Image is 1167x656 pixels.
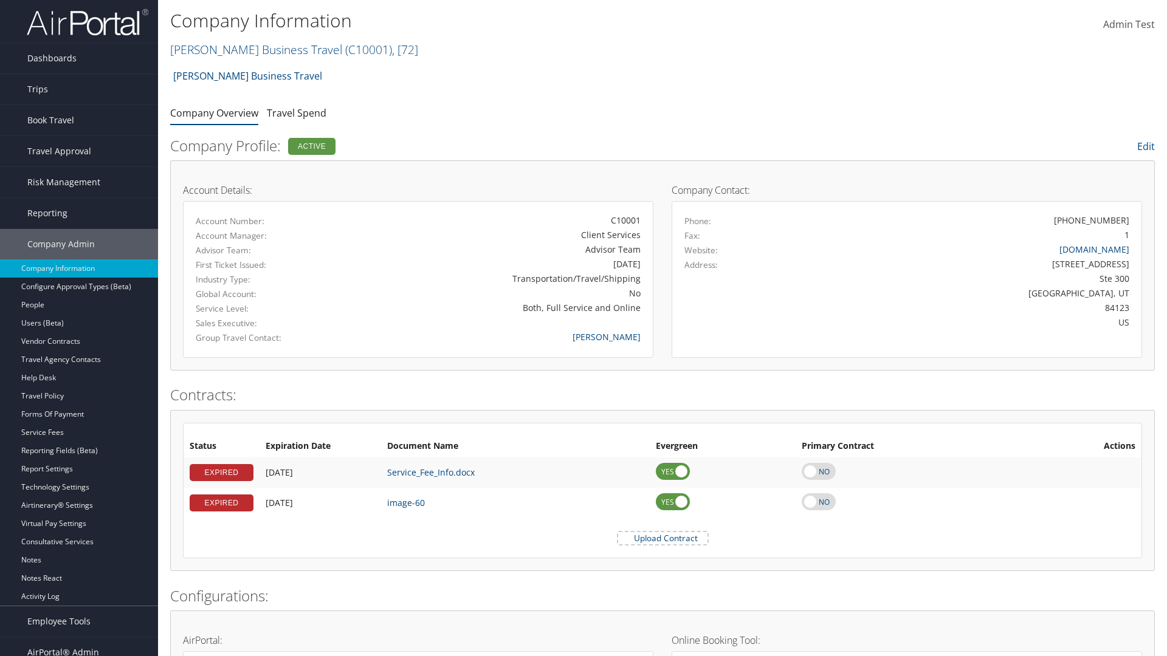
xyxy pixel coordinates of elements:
div: [GEOGRAPHIC_DATA], UT [800,287,1130,299]
span: , [ 72 ] [392,41,418,58]
h1: Company Information [170,8,827,33]
a: [PERSON_NAME] [573,331,641,343]
span: Company Admin [27,229,95,259]
label: Account Manager: [196,230,332,242]
span: Risk Management [27,167,100,197]
a: Company Overview [170,106,258,120]
div: [STREET_ADDRESS] [800,258,1130,270]
div: Client Services [350,228,641,241]
div: 84123 [800,301,1130,314]
a: Admin Test [1103,6,1155,44]
a: [DOMAIN_NAME] [1059,244,1129,255]
label: Advisor Team: [196,244,332,256]
i: Remove Contract [1123,491,1135,514]
label: Address: [684,259,718,271]
label: Fax: [684,230,700,242]
h2: Contracts: [170,384,1155,405]
label: Account Number: [196,215,332,227]
span: Dashboards [27,43,77,73]
a: Service_Fee_Info.docx [387,466,475,478]
a: image-60 [387,497,425,508]
a: [PERSON_NAME] Business Travel [170,41,418,58]
a: [PERSON_NAME] Business Travel [173,64,322,88]
th: Expiration Date [260,436,381,457]
span: [DATE] [266,466,293,478]
div: Transportation/Travel/Shipping [350,272,641,285]
div: 1 [1124,228,1129,241]
h4: Online Booking Tool: [672,635,1142,645]
label: Phone: [684,215,711,227]
span: Reporting [27,198,67,228]
label: Website: [684,244,718,256]
i: Remove Contract [1123,460,1135,484]
div: No [350,287,641,299]
th: Primary Contract [796,436,1024,457]
th: Evergreen [650,436,796,457]
span: Employee Tools [27,606,91,637]
th: Document Name [381,436,650,457]
h4: Company Contact: [672,185,1142,195]
a: Travel Spend [267,106,326,120]
div: Ste 300 [800,272,1130,285]
span: Trips [27,74,48,104]
span: ( C10001 ) [345,41,392,58]
div: [PHONE_NUMBER] [1054,214,1129,227]
span: Admin Test [1103,18,1155,31]
h4: Account Details: [183,185,653,195]
div: US [800,316,1130,329]
div: Advisor Team [350,243,641,256]
div: Add/Edit Date [266,467,375,478]
span: Book Travel [27,105,74,135]
span: [DATE] [266,497,293,508]
div: Active [288,138,336,155]
span: Travel Approval [27,136,91,166]
label: Industry Type: [196,273,332,285]
h4: AirPortal: [183,635,653,645]
label: Upload Contract [618,532,707,544]
label: Sales Executive: [196,317,332,329]
img: airportal-logo.png [27,8,148,36]
div: EXPIRED [190,464,253,481]
div: [DATE] [350,258,641,270]
label: Service Level: [196,302,332,315]
h2: Configurations: [170,586,1155,606]
div: C10001 [350,214,641,227]
a: Edit [1137,140,1155,153]
h2: Company Profile: [170,135,821,156]
label: First Ticket Issued: [196,259,332,271]
th: Status [184,436,260,457]
div: EXPIRED [190,494,253,511]
div: Both, Full Service and Online [350,301,641,314]
label: Global Account: [196,288,332,300]
label: Group Travel Contact: [196,332,332,344]
div: Add/Edit Date [266,497,375,508]
th: Actions [1024,436,1141,457]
